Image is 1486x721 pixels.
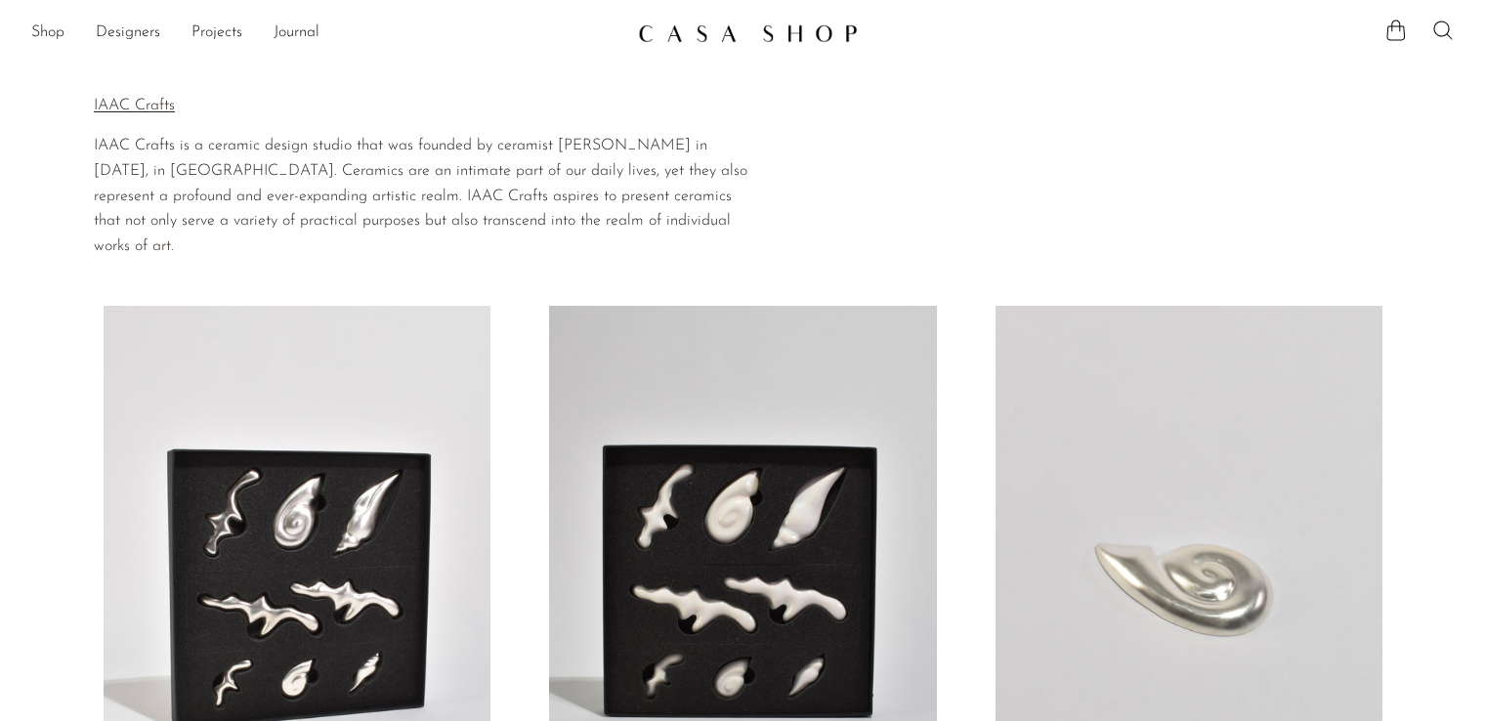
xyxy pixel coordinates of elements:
[96,21,160,46] a: Designers
[31,21,64,46] a: Shop
[31,17,622,50] ul: NEW HEADER MENU
[31,17,622,50] nav: Desktop navigation
[94,94,762,119] p: IAAC Crafts
[274,21,319,46] a: Journal
[191,21,242,46] a: Projects
[94,134,762,259] p: IAAC Crafts is a ceramic design studio that was founded by ceramist [PERSON_NAME] in [DATE], in [...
